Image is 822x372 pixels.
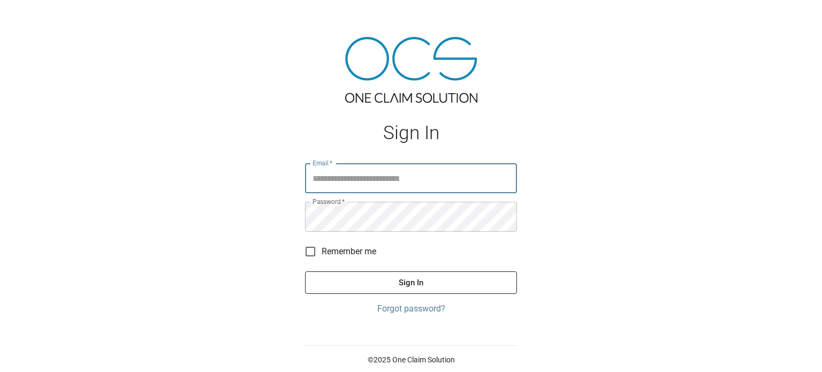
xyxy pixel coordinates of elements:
a: Forgot password? [305,302,517,315]
img: ocs-logo-tra.png [345,37,477,103]
label: Email [313,158,333,168]
p: © 2025 One Claim Solution [305,354,517,365]
h1: Sign In [305,122,517,144]
button: Sign In [305,271,517,294]
label: Password [313,197,345,206]
img: ocs-logo-white-transparent.png [13,6,56,28]
span: Remember me [322,245,376,258]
